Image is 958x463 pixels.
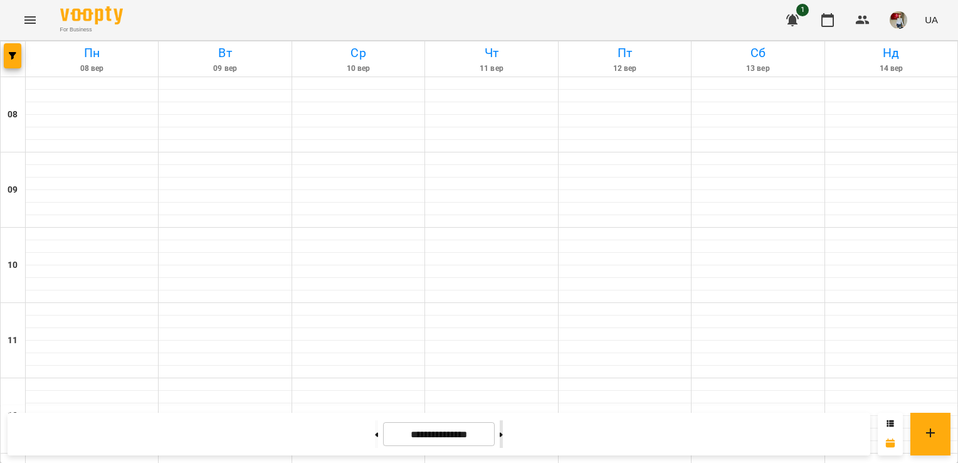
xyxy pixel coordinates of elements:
[15,5,45,35] button: Menu
[161,43,289,63] h6: Вт
[294,43,423,63] h6: Ср
[925,13,938,26] span: UA
[8,334,18,348] h6: 11
[60,26,123,34] span: For Business
[294,63,423,75] h6: 10 вер
[161,63,289,75] h6: 09 вер
[427,43,555,63] h6: Чт
[561,43,689,63] h6: Пт
[60,6,123,24] img: Voopty Logo
[8,108,18,122] h6: 08
[28,43,156,63] h6: Пн
[28,63,156,75] h6: 08 вер
[8,183,18,197] h6: 09
[693,63,822,75] h6: 13 вер
[8,258,18,272] h6: 10
[561,63,689,75] h6: 12 вер
[890,11,907,29] img: a6cec123cd445ce36d16d5db436218f2.jpeg
[693,43,822,63] h6: Сб
[796,4,809,16] span: 1
[827,43,955,63] h6: Нд
[427,63,555,75] h6: 11 вер
[920,8,943,31] button: UA
[827,63,955,75] h6: 14 вер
